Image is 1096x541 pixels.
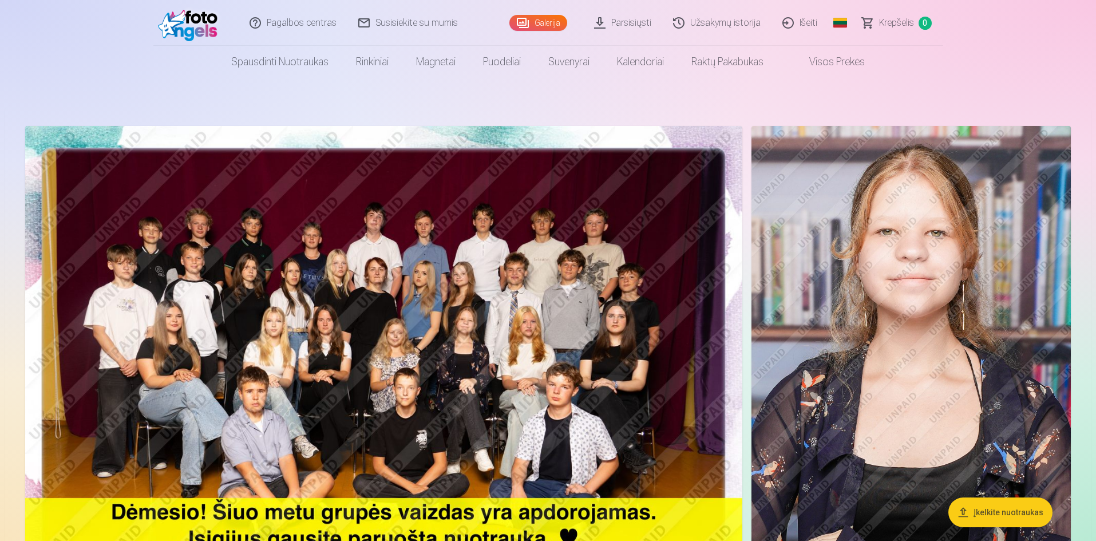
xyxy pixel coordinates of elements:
[678,46,777,78] a: Raktų pakabukas
[217,46,342,78] a: Spausdinti nuotraukas
[603,46,678,78] a: Kalendoriai
[342,46,402,78] a: Rinkiniai
[535,46,603,78] a: Suvenyrai
[919,17,932,30] span: 0
[948,497,1053,527] button: Įkelkite nuotraukas
[469,46,535,78] a: Puodeliai
[777,46,879,78] a: Visos prekės
[879,16,914,30] span: Krepšelis
[402,46,469,78] a: Magnetai
[158,5,224,41] img: /fa2
[509,15,567,31] a: Galerija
